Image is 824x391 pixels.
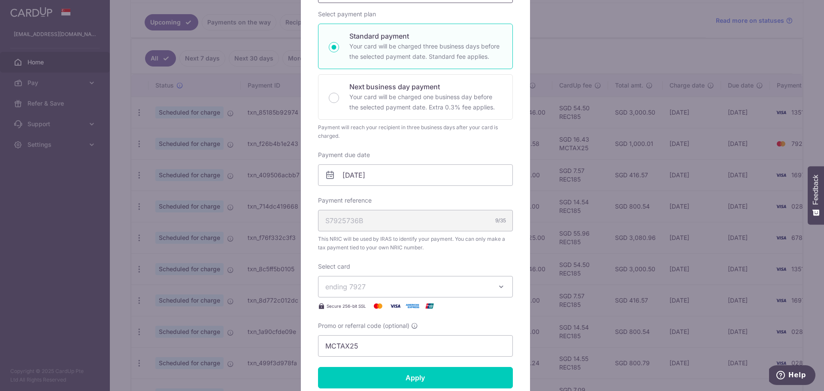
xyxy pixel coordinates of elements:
[325,282,366,291] span: ending 7927
[349,31,502,41] p: Standard payment
[318,276,513,297] button: ending 7927
[387,301,404,311] img: Visa
[349,92,502,112] p: Your card will be charged one business day before the selected payment date. Extra 0.3% fee applies.
[318,367,513,388] input: Apply
[318,262,350,271] label: Select card
[812,175,820,205] span: Feedback
[808,166,824,224] button: Feedback - Show survey
[349,41,502,62] p: Your card will be charged three business days before the selected payment date. Standard fee appl...
[349,82,502,92] p: Next business day payment
[327,303,366,309] span: Secure 256-bit SSL
[318,10,376,18] label: Select payment plan
[318,321,409,330] span: Promo or referral code (optional)
[370,301,387,311] img: Mastercard
[404,301,421,311] img: American Express
[318,151,370,159] label: Payment due date
[318,164,513,186] input: DD / MM / YYYY
[318,123,513,140] div: Payment will reach your recipient in three business days after your card is charged.
[421,301,438,311] img: UnionPay
[769,365,815,387] iframe: Opens a widget where you can find more information
[318,235,513,252] span: This NRIC will be used by IRAS to identify your payment. You can only make a tax payment tied to ...
[495,216,506,225] div: 9/35
[318,196,372,205] label: Payment reference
